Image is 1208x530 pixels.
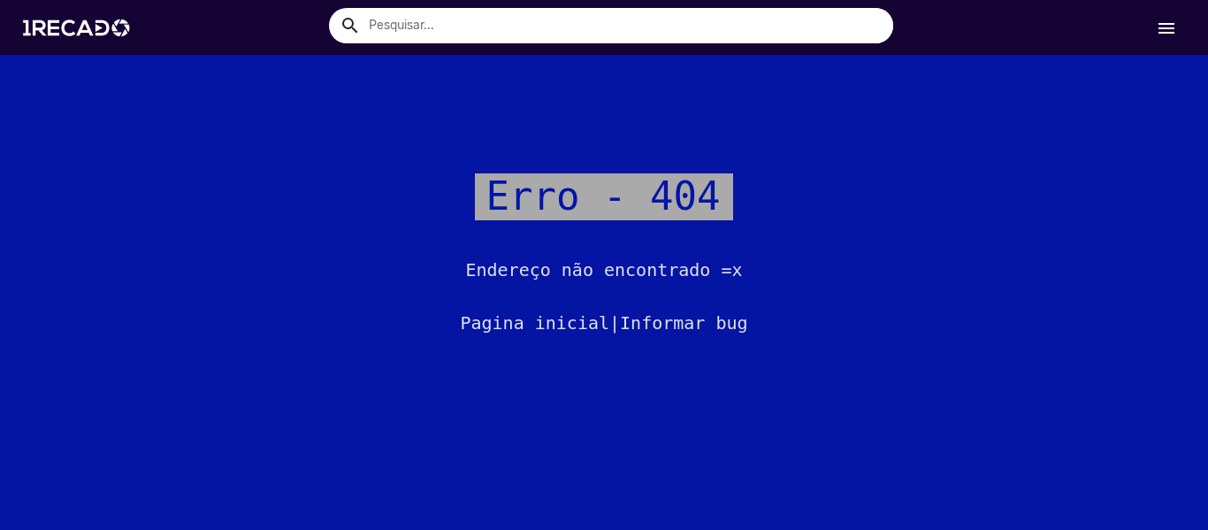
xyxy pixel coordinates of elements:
[356,8,893,43] input: Pesquisar...
[13,261,1195,279] p: Endereço não encontrado =x
[475,173,734,220] span: Erro - 404
[460,312,609,334] a: Pagina inicial
[333,9,364,40] button: Example home icon
[13,314,1195,332] p: |
[1156,18,1177,39] mat-icon: Início
[340,15,361,36] mat-icon: Example home icon
[620,312,748,334] a: Informar bug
